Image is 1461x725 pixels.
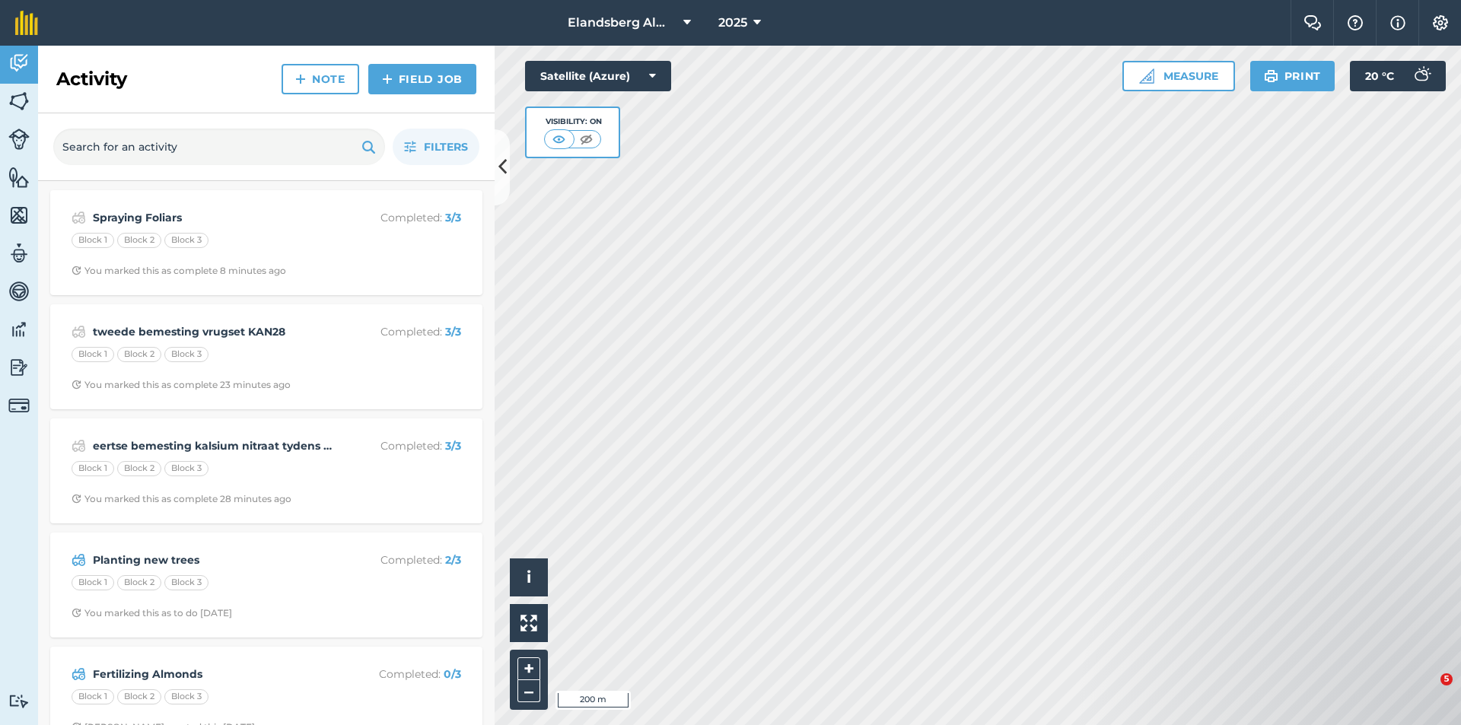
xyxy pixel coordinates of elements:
img: svg+xml;base64,PD94bWwgdmVyc2lvbj0iMS4wIiBlbmNvZGluZz0idXRmLTgiPz4KPCEtLSBHZW5lcmF0b3I6IEFkb2JlIE... [72,208,86,227]
a: Planting new treesCompleted: 2/3Block 1Block 2Block 3Clock with arrow pointing clockwiseYou marke... [59,542,473,628]
button: Filters [393,129,479,165]
img: svg+xml;base64,PHN2ZyB4bWxucz0iaHR0cDovL3d3dy53My5vcmcvMjAwMC9zdmciIHdpZHRoPSIxOSIgaGVpZ2h0PSIyNC... [361,138,376,156]
strong: 2 / 3 [445,553,461,567]
p: Completed : [340,209,461,226]
p: Completed : [340,437,461,454]
span: 5 [1440,673,1453,685]
button: Measure [1122,61,1235,91]
img: svg+xml;base64,PHN2ZyB4bWxucz0iaHR0cDovL3d3dy53My5vcmcvMjAwMC9zdmciIHdpZHRoPSIxNCIgaGVpZ2h0PSIyNC... [382,70,393,88]
div: You marked this as complete 28 minutes ago [72,493,291,505]
div: You marked this as to do [DATE] [72,607,232,619]
span: Filters [424,138,468,155]
strong: 3 / 3 [445,211,461,224]
img: Two speech bubbles overlapping with the left bubble in the forefront [1303,15,1322,30]
img: svg+xml;base64,PHN2ZyB4bWxucz0iaHR0cDovL3d3dy53My5vcmcvMjAwMC9zdmciIHdpZHRoPSI1MCIgaGVpZ2h0PSI0MC... [577,132,596,147]
img: Four arrows, one pointing top left, one top right, one bottom right and the last bottom left [520,615,537,631]
div: Block 3 [164,233,208,248]
button: – [517,680,540,702]
img: svg+xml;base64,PHN2ZyB4bWxucz0iaHR0cDovL3d3dy53My5vcmcvMjAwMC9zdmciIHdpZHRoPSI1NiIgaGVpZ2h0PSI2MC... [8,166,30,189]
span: 2025 [718,14,747,32]
span: Elandsberg Almonds [568,14,677,32]
div: Block 2 [117,461,161,476]
iframe: Intercom live chat [1409,673,1446,710]
span: i [527,568,531,587]
img: svg+xml;base64,PD94bWwgdmVyc2lvbj0iMS4wIiBlbmNvZGluZz0idXRmLTgiPz4KPCEtLSBHZW5lcmF0b3I6IEFkb2JlIE... [8,356,30,379]
img: svg+xml;base64,PD94bWwgdmVyc2lvbj0iMS4wIiBlbmNvZGluZz0idXRmLTgiPz4KPCEtLSBHZW5lcmF0b3I6IEFkb2JlIE... [72,665,86,683]
div: Block 3 [164,461,208,476]
div: Block 1 [72,347,114,362]
div: Block 3 [164,575,208,590]
p: Completed : [340,666,461,682]
img: svg+xml;base64,PD94bWwgdmVyc2lvbj0iMS4wIiBlbmNvZGluZz0idXRmLTgiPz4KPCEtLSBHZW5lcmF0b3I6IEFkb2JlIE... [8,52,30,75]
img: svg+xml;base64,PD94bWwgdmVyc2lvbj0iMS4wIiBlbmNvZGluZz0idXRmLTgiPz4KPCEtLSBHZW5lcmF0b3I6IEFkb2JlIE... [72,323,86,341]
img: svg+xml;base64,PD94bWwgdmVyc2lvbj0iMS4wIiBlbmNvZGluZz0idXRmLTgiPz4KPCEtLSBHZW5lcmF0b3I6IEFkb2JlIE... [8,395,30,416]
h2: Activity [56,67,127,91]
p: Completed : [340,323,461,340]
img: Clock with arrow pointing clockwise [72,380,81,390]
div: Block 2 [117,347,161,362]
img: svg+xml;base64,PD94bWwgdmVyc2lvbj0iMS4wIiBlbmNvZGluZz0idXRmLTgiPz4KPCEtLSBHZW5lcmF0b3I6IEFkb2JlIE... [72,437,86,455]
img: svg+xml;base64,PD94bWwgdmVyc2lvbj0iMS4wIiBlbmNvZGluZz0idXRmLTgiPz4KPCEtLSBHZW5lcmF0b3I6IEFkb2JlIE... [8,318,30,341]
div: You marked this as complete 23 minutes ago [72,379,291,391]
strong: 0 / 3 [444,667,461,681]
img: Clock with arrow pointing clockwise [72,494,81,504]
img: svg+xml;base64,PHN2ZyB4bWxucz0iaHR0cDovL3d3dy53My5vcmcvMjAwMC9zdmciIHdpZHRoPSI1MCIgaGVpZ2h0PSI0MC... [549,132,568,147]
a: Spraying FoliarsCompleted: 3/3Block 1Block 2Block 3Clock with arrow pointing clockwiseYou marked ... [59,199,473,286]
a: Field Job [368,64,476,94]
img: svg+xml;base64,PHN2ZyB4bWxucz0iaHR0cDovL3d3dy53My5vcmcvMjAwMC9zdmciIHdpZHRoPSIxNyIgaGVpZ2h0PSIxNy... [1390,14,1405,32]
img: Ruler icon [1139,68,1154,84]
strong: Spraying Foliars [93,209,334,226]
img: svg+xml;base64,PD94bWwgdmVyc2lvbj0iMS4wIiBlbmNvZGluZz0idXRmLTgiPz4KPCEtLSBHZW5lcmF0b3I6IEFkb2JlIE... [8,694,30,708]
img: svg+xml;base64,PD94bWwgdmVyc2lvbj0iMS4wIiBlbmNvZGluZz0idXRmLTgiPz4KPCEtLSBHZW5lcmF0b3I6IEFkb2JlIE... [1406,61,1437,91]
div: Block 2 [117,575,161,590]
div: You marked this as complete 8 minutes ago [72,265,286,277]
img: Clock with arrow pointing clockwise [72,266,81,275]
strong: tweede bemesting vrugset KAN28 [93,323,334,340]
a: eertse bemesting kalsium nitraat tydens [PERSON_NAME]Completed: 3/3Block 1Block 2Block 3Clock wit... [59,428,473,514]
img: A question mark icon [1346,15,1364,30]
img: fieldmargin Logo [15,11,38,35]
strong: 3 / 3 [445,325,461,339]
strong: Planting new trees [93,552,334,568]
strong: Fertilizing Almonds [93,666,334,682]
img: svg+xml;base64,PHN2ZyB4bWxucz0iaHR0cDovL3d3dy53My5vcmcvMjAwMC9zdmciIHdpZHRoPSIxOSIgaGVpZ2h0PSIyNC... [1264,67,1278,85]
img: svg+xml;base64,PD94bWwgdmVyc2lvbj0iMS4wIiBlbmNvZGluZz0idXRmLTgiPz4KPCEtLSBHZW5lcmF0b3I6IEFkb2JlIE... [72,551,86,569]
button: i [510,558,548,596]
div: Block 1 [72,461,114,476]
input: Search for an activity [53,129,385,165]
img: svg+xml;base64,PD94bWwgdmVyc2lvbj0iMS4wIiBlbmNvZGluZz0idXRmLTgiPz4KPCEtLSBHZW5lcmF0b3I6IEFkb2JlIE... [8,280,30,303]
img: svg+xml;base64,PHN2ZyB4bWxucz0iaHR0cDovL3d3dy53My5vcmcvMjAwMC9zdmciIHdpZHRoPSI1NiIgaGVpZ2h0PSI2MC... [8,204,30,227]
button: Print [1250,61,1335,91]
img: svg+xml;base64,PHN2ZyB4bWxucz0iaHR0cDovL3d3dy53My5vcmcvMjAwMC9zdmciIHdpZHRoPSI1NiIgaGVpZ2h0PSI2MC... [8,90,30,113]
p: Completed : [340,552,461,568]
img: svg+xml;base64,PD94bWwgdmVyc2lvbj0iMS4wIiBlbmNvZGluZz0idXRmLTgiPz4KPCEtLSBHZW5lcmF0b3I6IEFkb2JlIE... [8,242,30,265]
div: Block 1 [72,575,114,590]
strong: eertse bemesting kalsium nitraat tydens [PERSON_NAME] [93,437,334,454]
div: Block 3 [164,347,208,362]
img: A cog icon [1431,15,1450,30]
button: 20 °C [1350,61,1446,91]
button: + [517,657,540,680]
button: Satellite (Azure) [525,61,671,91]
div: Block 1 [72,233,114,248]
a: Note [282,64,359,94]
div: Visibility: On [544,116,602,128]
div: Block 2 [117,689,161,704]
span: 20 ° C [1365,61,1394,91]
strong: 3 / 3 [445,439,461,453]
img: svg+xml;base64,PD94bWwgdmVyc2lvbj0iMS4wIiBlbmNvZGluZz0idXRmLTgiPz4KPCEtLSBHZW5lcmF0b3I6IEFkb2JlIE... [8,129,30,150]
a: tweede bemesting vrugset KAN28Completed: 3/3Block 1Block 2Block 3Clock with arrow pointing clockw... [59,313,473,400]
div: Block 1 [72,689,114,704]
div: Block 3 [164,689,208,704]
img: Clock with arrow pointing clockwise [72,608,81,618]
div: Block 2 [117,233,161,248]
img: svg+xml;base64,PHN2ZyB4bWxucz0iaHR0cDovL3d3dy53My5vcmcvMjAwMC9zdmciIHdpZHRoPSIxNCIgaGVpZ2h0PSIyNC... [295,70,306,88]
